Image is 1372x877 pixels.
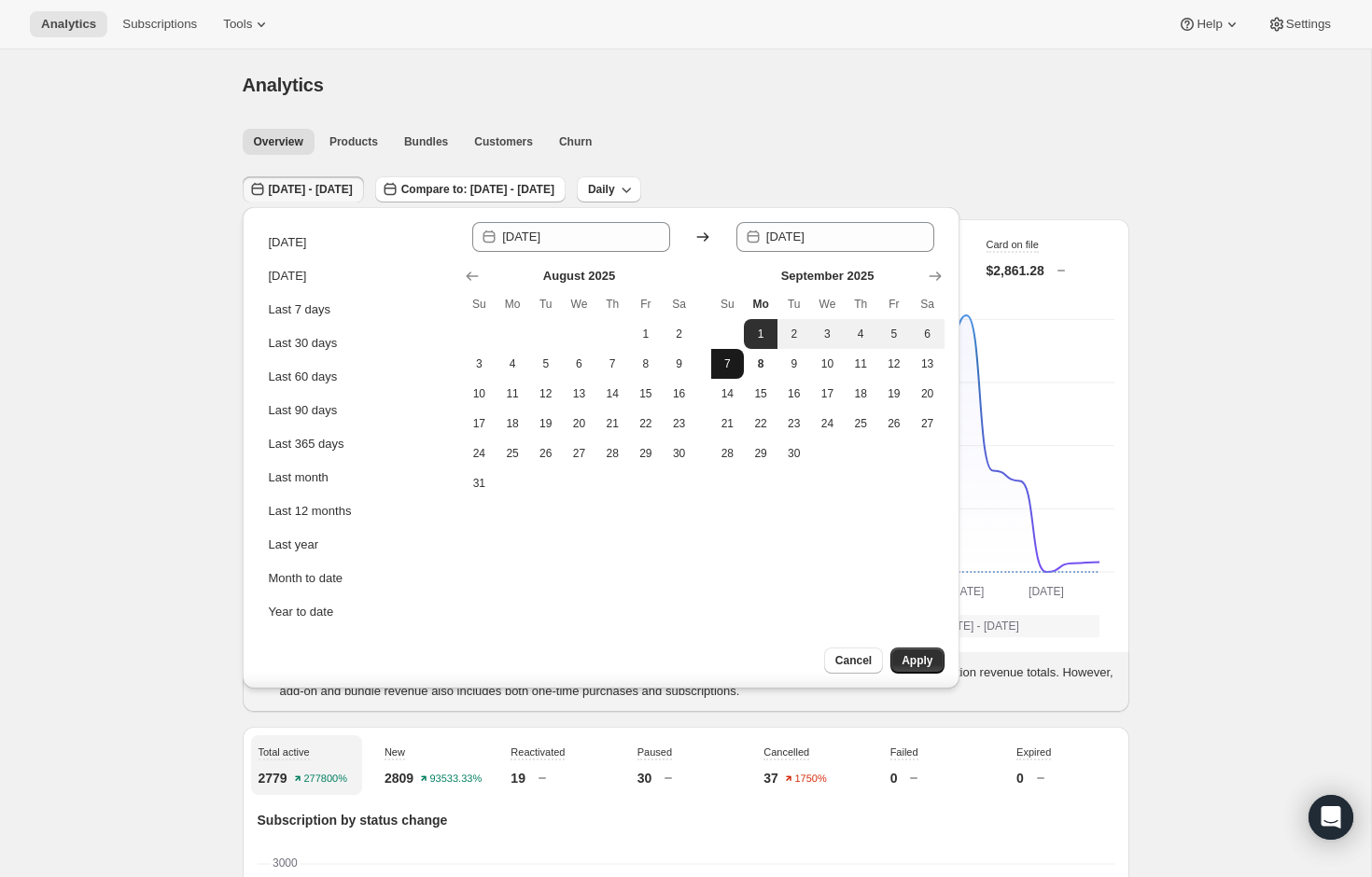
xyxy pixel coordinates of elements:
[223,17,252,32] span: Tools
[663,319,696,349] button: Saturday August 2 2025
[767,864,779,866] rect: Expired-6 0
[670,416,689,431] span: 23
[1016,769,1024,787] p: 0
[263,463,450,493] button: Last month
[263,564,450,593] button: Month to date
[385,769,413,787] p: 2809
[948,585,984,598] text: [DATE]
[385,746,405,758] span: New
[470,356,489,371] span: 3
[629,379,663,409] button: Friday August 15 2025
[975,864,987,866] rect: Expired-6 0
[595,379,629,409] button: Thursday August 14 2025
[259,746,310,758] span: Total active
[744,319,777,349] button: Start of range Monday September 1 2025
[711,349,745,379] button: Sunday September 7 2025
[690,864,702,866] rect: Expired-6 0
[403,864,415,866] rect: Expired-6 0
[719,356,737,371] span: 7
[537,386,555,401] span: 12
[1080,864,1092,866] rect: Expired-6 0
[793,864,805,866] rect: Expired-6 0
[243,75,324,95] span: Analytics
[744,349,777,379] button: Today Monday September 8 2025
[670,327,689,341] span: 2
[844,349,877,379] button: Thursday September 11 2025
[911,409,945,438] button: Saturday September 27 2025
[819,416,837,431] span: 24
[819,327,837,341] span: 3
[664,864,676,866] rect: Expired-6 0
[918,386,937,401] span: 20
[269,502,352,521] div: Last 12 months
[263,295,450,325] button: Last 7 days
[663,409,696,438] button: Saturday August 23 2025
[777,319,811,349] button: Tuesday September 2 2025
[269,435,344,453] div: Last 365 days
[811,319,845,349] button: Wednesday September 3 2025
[819,297,837,312] span: We
[844,409,877,438] button: Thursday September 25 2025
[711,409,745,438] button: Sunday September 21 2025
[777,409,811,438] button: Tuesday September 23 2025
[588,182,615,197] span: Daily
[30,11,107,37] button: Analytics
[741,864,753,866] rect: Expired-6 0
[463,468,497,498] button: Sunday August 31 2025
[474,134,533,149] span: Customers
[851,297,870,312] span: Th
[885,386,903,401] span: 19
[263,328,450,358] button: Last 30 days
[744,438,777,468] button: Monday September 29 2025
[595,409,629,438] button: Thursday August 21 2025
[611,864,623,866] rect: Expired-6 0
[711,438,745,468] button: Sunday September 28 2025
[603,446,622,461] span: 28
[885,416,903,431] span: 26
[404,134,448,149] span: Bundles
[777,379,811,409] button: Tuesday September 16 2025
[719,416,737,431] span: 21
[503,386,522,401] span: 11
[263,261,450,291] button: [DATE]
[269,300,331,319] div: Last 7 days
[269,603,334,621] div: Year to date
[670,446,689,461] span: 30
[1001,864,1014,866] rect: Expired-6 0
[429,864,441,866] rect: Expired-6 0
[785,386,804,401] span: 16
[811,289,845,319] th: Wednesday
[716,864,728,866] rect: Expired-6 0
[496,349,529,379] button: Monday August 4 2025
[263,396,450,425] button: Last 90 days
[496,379,529,409] button: Monday August 11 2025
[637,386,655,401] span: 15
[470,416,489,431] span: 17
[637,769,652,787] p: 30
[877,289,911,319] th: Friday
[326,864,338,866] rect: Expired-6 0
[463,379,497,409] button: Sunday August 10 2025
[352,864,364,866] rect: Expired-6 0
[939,619,1019,633] span: [DATE] - [DATE]
[511,746,565,758] span: Reactivated
[987,239,1039,250] span: Card on file
[629,409,663,438] button: Friday August 22 2025
[537,297,555,312] span: Tu
[595,289,629,319] th: Thursday
[918,416,937,431] span: 27
[603,356,622,371] span: 7
[496,409,529,438] button: Monday August 18 2025
[1029,585,1064,598] text: [DATE]
[819,356,837,371] span: 10
[329,134,378,149] span: Products
[890,769,898,787] p: 0
[263,429,450,459] button: Last 365 days
[254,134,303,149] span: Overview
[811,379,845,409] button: Wednesday September 17 2025
[670,356,689,371] span: 9
[269,536,318,554] div: Last year
[844,319,877,349] button: Thursday September 4 2025
[844,379,877,409] button: Thursday September 18 2025
[595,438,629,468] button: Thursday August 28 2025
